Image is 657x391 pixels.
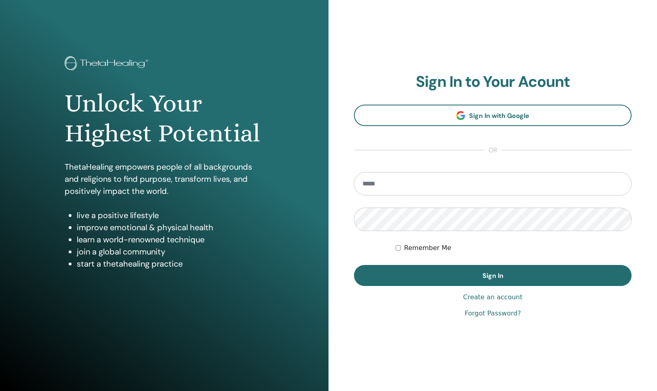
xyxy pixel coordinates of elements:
[469,111,529,120] span: Sign In with Google
[482,271,503,280] span: Sign In
[77,233,263,246] li: learn a world-renowned technique
[77,209,263,221] li: live a positive lifestyle
[396,243,632,253] div: Keep me authenticated indefinitely or until I manually logout
[77,246,263,258] li: join a global community
[354,265,632,286] button: Sign In
[65,161,263,197] p: ThetaHealing empowers people of all backgrounds and religions to find purpose, transform lives, a...
[354,105,632,126] a: Sign In with Google
[65,88,263,149] h1: Unlock Your Highest Potential
[404,243,451,253] label: Remember Me
[77,258,263,270] li: start a thetahealing practice
[465,309,521,318] a: Forgot Password?
[354,73,632,91] h2: Sign In to Your Acount
[484,145,501,155] span: or
[463,292,522,302] a: Create an account
[77,221,263,233] li: improve emotional & physical health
